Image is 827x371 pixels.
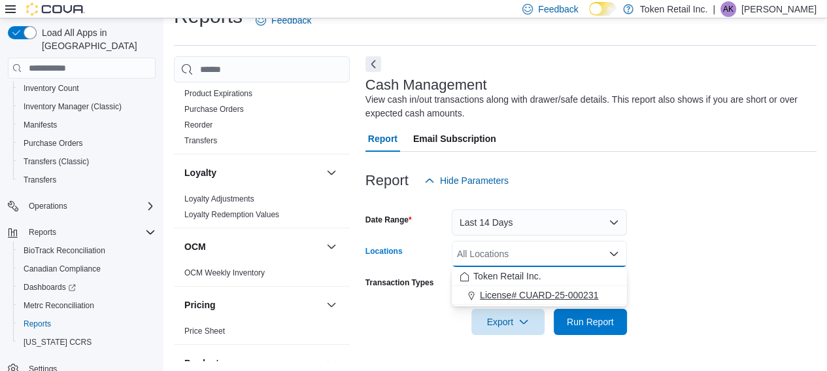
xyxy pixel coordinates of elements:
[29,227,56,238] span: Reports
[37,26,156,52] span: Load All Apps in [GEOGRAPHIC_DATA]
[184,166,321,179] button: Loyalty
[365,173,409,188] h3: Report
[440,174,509,187] span: Hide Parameters
[13,97,161,116] button: Inventory Manager (Classic)
[473,270,541,283] span: Token Retail Inc.
[741,1,817,17] p: [PERSON_NAME]
[24,83,79,94] span: Inventory Count
[368,126,397,152] span: Report
[18,99,156,115] span: Inventory Manager (Classic)
[24,224,156,240] span: Reports
[184,88,252,99] span: Product Expirations
[365,56,381,72] button: Next
[271,14,311,27] span: Feedback
[18,298,156,313] span: Metrc Reconciliation
[18,279,156,295] span: Dashboards
[452,209,627,236] button: Last 14 Days
[184,89,252,98] a: Product Expirations
[184,326,225,336] span: Price Sheet
[174,265,350,286] div: OCM
[24,138,83,149] span: Purchase Orders
[13,152,161,171] button: Transfers (Classic)
[18,154,156,169] span: Transfers (Classic)
[452,267,627,305] div: Choose from the following options
[720,1,736,17] div: Ashish Kapoor
[18,135,88,151] a: Purchase Orders
[480,289,598,302] span: License# CUARD-25-000231
[24,337,92,347] span: [US_STATE] CCRS
[184,104,244,115] span: Purchase Orders
[589,2,616,16] input: Dark Mode
[29,201,67,211] span: Operations
[365,215,412,225] label: Date Range
[324,297,339,313] button: Pricing
[24,198,156,214] span: Operations
[365,93,810,120] div: View cash in/out transactions along with drawer/safe details. This report also shows if you are s...
[18,135,156,151] span: Purchase Orders
[18,316,56,332] a: Reports
[18,172,61,188] a: Transfers
[184,327,225,336] a: Price Sheet
[18,243,156,258] span: BioTrack Reconciliation
[713,1,715,17] p: |
[18,261,156,277] span: Canadian Compliance
[18,298,99,313] a: Metrc Reconciliation
[13,241,161,260] button: BioTrack Reconciliation
[24,224,61,240] button: Reports
[13,296,161,315] button: Metrc Reconciliation
[250,7,316,33] a: Feedback
[13,315,161,333] button: Reports
[413,126,496,152] span: Email Subscription
[365,277,433,288] label: Transaction Types
[13,278,161,296] a: Dashboards
[174,323,350,344] div: Pricing
[18,117,156,133] span: Manifests
[184,240,206,253] h3: OCM
[24,175,56,185] span: Transfers
[13,260,161,278] button: Canadian Compliance
[24,300,94,311] span: Metrc Reconciliation
[324,355,339,371] button: Products
[174,191,350,228] div: Loyalty
[365,246,403,256] label: Locations
[324,165,339,181] button: Loyalty
[18,99,127,115] a: Inventory Manager (Classic)
[18,334,156,350] span: Washington CCRS
[18,154,94,169] a: Transfers (Classic)
[24,319,51,329] span: Reports
[184,268,265,278] span: OCM Weekly Inventory
[184,298,321,311] button: Pricing
[18,334,97,350] a: [US_STATE] CCRS
[184,194,254,203] a: Loyalty Adjustments
[538,3,578,16] span: Feedback
[324,239,339,255] button: OCM
[184,135,217,146] span: Transfers
[184,268,265,277] a: OCM Weekly Inventory
[13,333,161,351] button: [US_STATE] CCRS
[13,134,161,152] button: Purchase Orders
[13,171,161,189] button: Transfers
[18,172,156,188] span: Transfers
[554,309,627,335] button: Run Report
[184,166,216,179] h3: Loyalty
[184,357,224,370] h3: Products
[184,209,279,220] span: Loyalty Redemption Values
[471,309,545,335] button: Export
[184,105,244,114] a: Purchase Orders
[24,198,73,214] button: Operations
[3,223,161,241] button: Reports
[419,168,514,194] button: Hide Parameters
[18,316,156,332] span: Reports
[13,79,161,97] button: Inventory Count
[184,136,217,145] a: Transfers
[452,267,627,286] button: Token Retail Inc.
[18,80,84,96] a: Inventory Count
[18,80,156,96] span: Inventory Count
[24,120,57,130] span: Manifests
[609,249,619,259] button: Close list of options
[567,315,614,328] span: Run Report
[184,194,254,204] span: Loyalty Adjustments
[18,279,81,295] a: Dashboards
[184,120,212,130] a: Reorder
